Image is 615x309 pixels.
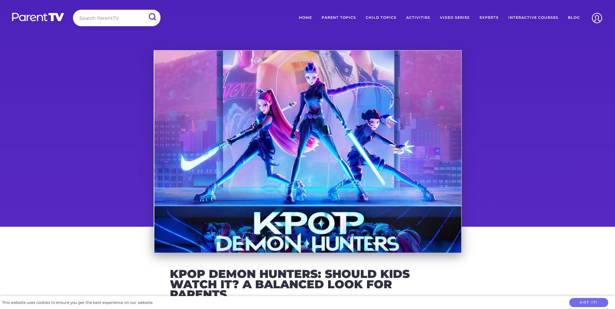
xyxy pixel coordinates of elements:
input: Submit [144,10,160,24]
a: Interactive Courses [503,10,563,26]
a: Activities [401,10,435,26]
img: Account [589,10,605,26]
a: Home [294,10,317,26]
a: Blog [563,10,585,26]
a: Video Series [435,10,475,26]
a: Parent Topics [317,10,361,26]
a: Child Topics [361,10,401,26]
input: Search ParentTV [73,10,160,26]
h2: KPop Demon Hunters: Should Kids Watch It? A Balanced Look for Parents [170,269,445,300]
button: Got it! [569,298,608,307]
a: Experts [475,10,503,26]
img: parenttv-logo-white.4c85aaf.svg [11,12,65,22]
div: This website uses cookies to ensure you get the best experience on our website. [2,299,153,306]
